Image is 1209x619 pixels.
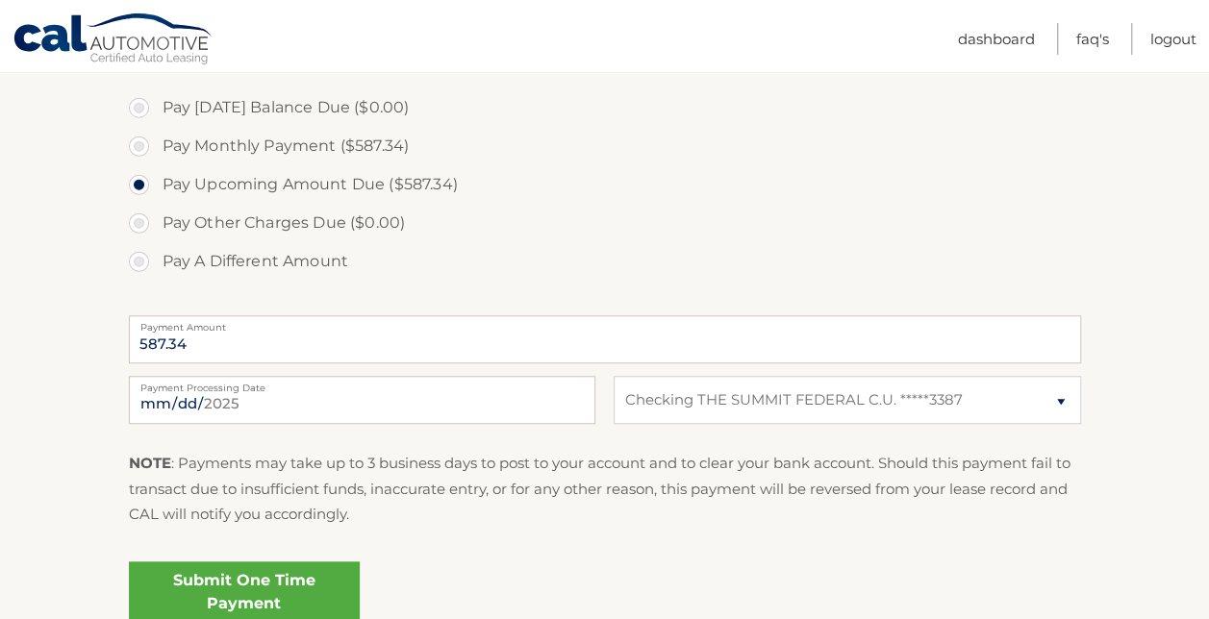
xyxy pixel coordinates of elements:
label: Pay [DATE] Balance Due ($0.00) [129,88,1081,127]
a: Logout [1150,23,1196,55]
label: Pay A Different Amount [129,242,1081,281]
input: Payment Date [129,376,595,424]
a: FAQ's [1076,23,1109,55]
a: Cal Automotive [13,12,214,68]
label: Pay Upcoming Amount Due ($587.34) [129,165,1081,204]
label: Payment Amount [129,315,1081,331]
strong: NOTE [129,454,171,472]
a: Dashboard [958,23,1035,55]
label: Pay Monthly Payment ($587.34) [129,127,1081,165]
label: Payment Processing Date [129,376,595,391]
input: Payment Amount [129,315,1081,363]
p: : Payments may take up to 3 business days to post to your account and to clear your bank account.... [129,451,1081,527]
label: Pay Other Charges Due ($0.00) [129,204,1081,242]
